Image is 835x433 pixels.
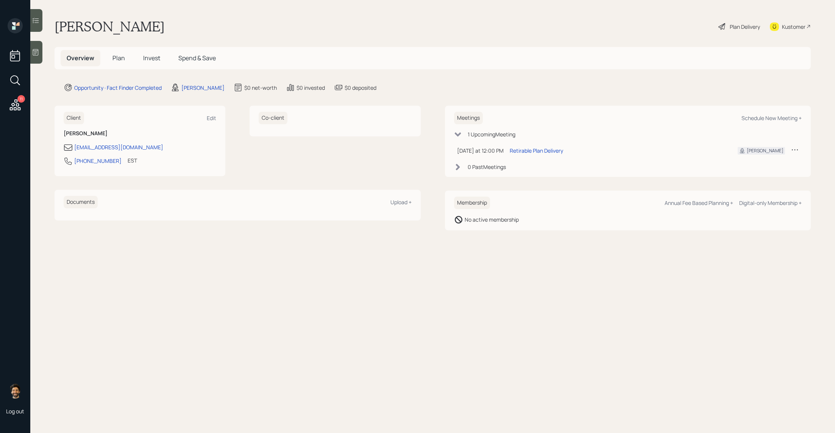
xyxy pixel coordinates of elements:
[297,84,325,92] div: $0 invested
[181,84,225,92] div: [PERSON_NAME]
[64,130,216,137] h6: [PERSON_NAME]
[782,23,805,31] div: Kustomer
[64,196,98,208] h6: Documents
[244,84,277,92] div: $0 net-worth
[468,163,506,171] div: 0 Past Meeting s
[128,156,137,164] div: EST
[17,95,25,103] div: 11
[465,216,519,224] div: No active membership
[6,408,24,415] div: Log out
[112,54,125,62] span: Plan
[390,199,412,206] div: Upload +
[454,197,490,209] h6: Membership
[143,54,160,62] span: Invest
[665,199,733,206] div: Annual Fee Based Planning +
[730,23,760,31] div: Plan Delivery
[510,147,563,155] div: Retirable Plan Delivery
[67,54,94,62] span: Overview
[741,114,802,122] div: Schedule New Meeting +
[74,143,163,151] div: [EMAIL_ADDRESS][DOMAIN_NAME]
[64,112,84,124] h6: Client
[178,54,216,62] span: Spend & Save
[457,147,504,155] div: [DATE] at 12:00 PM
[747,147,783,154] div: [PERSON_NAME]
[739,199,802,206] div: Digital-only Membership +
[74,84,162,92] div: Opportunity · Fact Finder Completed
[259,112,287,124] h6: Co-client
[8,383,23,399] img: eric-schwartz-headshot.png
[74,157,122,165] div: [PHONE_NUMBER]
[454,112,483,124] h6: Meetings
[55,18,165,35] h1: [PERSON_NAME]
[468,130,515,138] div: 1 Upcoming Meeting
[207,114,216,122] div: Edit
[345,84,376,92] div: $0 deposited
